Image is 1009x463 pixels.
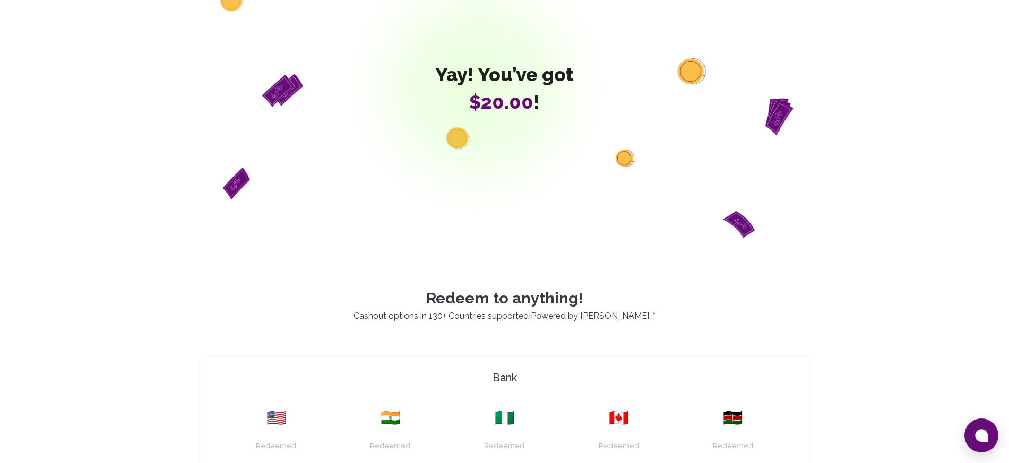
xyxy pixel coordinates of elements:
[531,311,649,321] a: Powered by [PERSON_NAME]
[435,64,574,85] span: Yay! You’ve got
[381,408,400,427] span: 🇮🇳
[964,418,998,452] button: Open chat window
[495,408,514,427] span: 🇳🇬
[266,408,286,427] span: 🇺🇸
[469,91,533,113] span: $20.00
[186,310,823,322] p: Cashout options in 130+ Countries supported! . *
[204,370,805,385] h4: Bank
[609,408,628,427] span: 🇨🇦
[435,91,574,112] span: !
[723,408,743,427] span: 🇰🇪
[186,289,823,308] p: Redeem to anything!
